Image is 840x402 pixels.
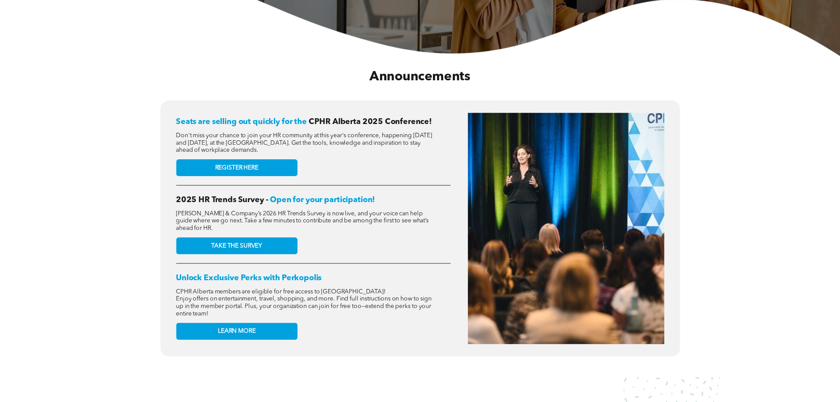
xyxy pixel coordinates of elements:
[176,210,429,231] span: [PERSON_NAME] & Company’s 2026 HR Trends Survey is now live, and your voice can help guide where ...
[176,132,432,153] span: Don't miss your chance to join your HR community at this year's conference, happening [DATE] and ...
[211,242,262,249] span: TAKE THE SURVEY
[176,274,321,282] span: Unlock Exclusive Perks with Perkopolis
[270,196,375,204] span: Open for your participation!
[176,159,297,176] a: REGISTER HERE
[309,118,432,126] span: CPHR Alberta 2025 Conference!
[176,196,268,204] span: 2025 HR Trends Survey -
[176,237,297,254] a: TAKE THE SURVEY
[176,296,432,316] span: Enjoy offers on entertainment, travel, shopping, and more. Find full instructions on how to sign ...
[215,164,258,171] span: REGISTER HERE
[176,289,386,295] span: CPHR Alberta members are eligible for free access to [GEOGRAPHIC_DATA]!
[218,327,256,335] span: LEARN MORE
[176,118,307,126] span: Seats are selling out quickly for the
[176,323,297,339] a: LEARN MORE
[370,70,470,83] span: Announcements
